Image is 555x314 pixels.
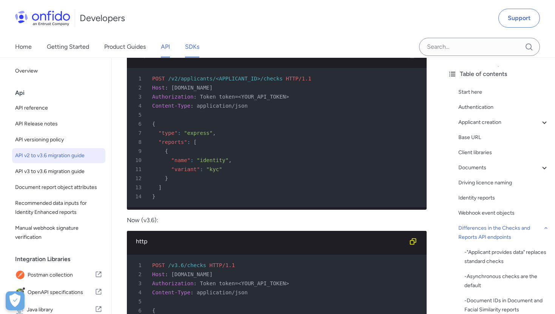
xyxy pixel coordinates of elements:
[28,287,95,298] span: OpenAPI specifications
[458,178,549,187] a: Driving licence naming
[130,119,147,128] span: 6
[197,103,248,109] span: application/json
[6,291,25,310] div: Cookie Preferences
[130,92,147,101] span: 3
[15,135,102,144] span: API versioning policy
[130,138,147,147] span: 8
[185,36,199,57] a: SDKs
[152,85,165,91] span: Host
[458,88,549,97] a: Start here
[458,103,549,112] a: Authentication
[228,157,231,163] span: ,
[184,130,213,136] span: "express"
[159,184,162,190] span: ]
[47,36,89,57] a: Getting Started
[458,118,549,127] a: Applicant creation
[130,279,147,288] span: 3
[12,164,105,179] a: API v3 to v3.6 migration guide
[200,280,289,286] span: Token token=<YOUR_API_TOKEN>
[130,297,147,306] span: 5
[15,11,70,26] img: Onfido Logo
[12,116,105,131] a: API Release notes
[458,224,549,242] a: Differences in the Checks and Reports API endpoints
[15,287,28,298] img: IconOpenAPI specifications
[12,180,105,195] a: Document report object attributes
[136,237,405,246] div: http
[152,103,190,109] span: Content-Type
[15,151,102,160] span: API v2 to v3.6 migration guide
[464,272,549,290] div: - Asynchronous checks are the default
[15,224,102,242] span: Manual webhook signature verification
[213,130,216,136] span: ,
[405,234,421,249] button: Copy code snippet button
[130,74,147,83] span: 1
[458,133,549,142] a: Base URL
[15,36,32,57] a: Home
[12,267,105,283] a: IconPostman collectionPostman collection
[130,261,147,270] span: 1
[464,272,549,290] a: -Asynchronous checks are the default
[171,166,200,172] span: "variant"
[130,147,147,156] span: 9
[130,83,147,92] span: 2
[152,308,155,314] span: {
[165,148,168,154] span: {
[206,166,222,172] span: "kyc"
[15,199,102,217] span: Recommended data inputs for Identity Enhanced reports
[130,128,147,138] span: 7
[12,63,105,79] a: Overview
[171,85,213,91] span: [DOMAIN_NAME]
[152,121,155,127] span: {
[464,248,549,266] a: -"Applicant provides data" replaces standard checks
[197,157,228,163] span: "identity"
[419,38,540,56] input: Onfido search input field
[152,262,165,268] span: POST
[165,85,168,91] span: :
[12,101,105,116] a: API reference
[210,262,235,268] span: HTTP/1.1
[15,119,102,128] span: API Release notes
[12,148,105,163] a: API v2 to v3.6 migration guide
[190,289,193,295] span: :
[165,271,168,277] span: :
[130,174,147,183] span: 12
[159,139,187,145] span: "reports"
[458,209,549,218] a: Webhook event objects
[28,270,95,280] span: Postman collection
[127,216,427,225] p: Now (v3.6):
[194,94,197,100] span: :
[458,163,549,172] a: Documents
[464,248,549,266] div: - "Applicant provides data" replaces standard checks
[177,130,180,136] span: :
[152,289,190,295] span: Content-Type
[197,289,248,295] span: application/json
[130,183,147,192] span: 13
[187,139,190,145] span: :
[130,110,147,119] span: 5
[165,175,168,181] span: }
[458,193,549,203] a: Identity reports
[130,192,147,201] span: 14
[152,280,194,286] span: Authorization
[130,156,147,165] span: 10
[130,270,147,279] span: 2
[190,157,193,163] span: :
[458,148,549,157] a: Client libraries
[448,70,549,79] div: Table of contents
[194,280,197,286] span: :
[130,101,147,110] span: 4
[12,196,105,220] a: Recommended data inputs for Identity Enhanced reports
[12,221,105,245] a: Manual webhook signature verification
[15,85,108,101] div: Api
[12,132,105,147] a: API versioning policy
[168,262,206,268] span: /v3.6/checks
[152,271,165,277] span: Host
